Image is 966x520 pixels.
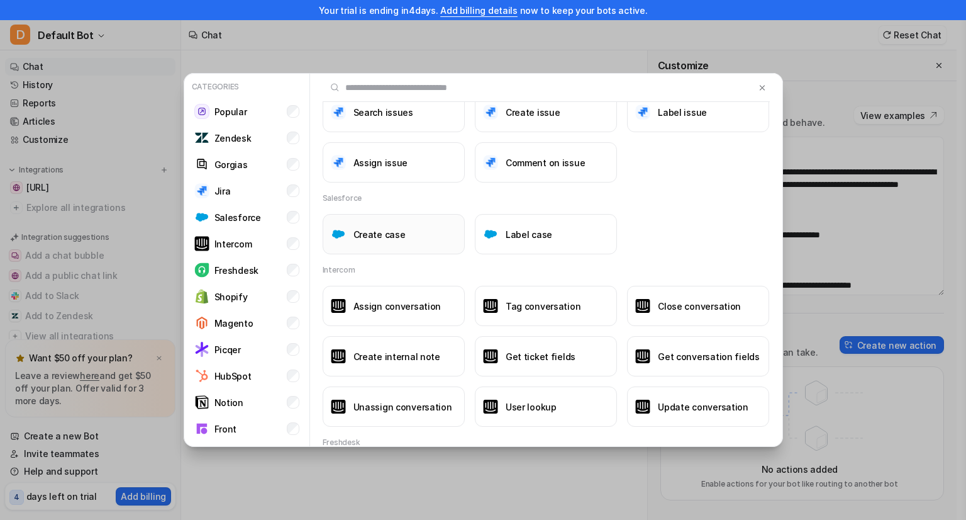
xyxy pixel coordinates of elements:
button: Assign conversationAssign conversation [323,286,465,326]
img: Search issues [331,105,346,120]
h3: Search issues [353,106,413,119]
h2: Intercom [323,264,355,276]
img: Assign conversation [331,299,346,314]
h3: User lookup [506,400,557,414]
button: Get conversation fieldsGet conversation fields [627,336,769,376]
button: User lookupUser lookup [475,387,617,427]
h3: Assign conversation [353,300,441,313]
img: Label case [483,227,498,242]
p: Zendesk [214,132,252,145]
button: Assign issueAssign issue [323,142,465,183]
img: Label issue [635,105,650,120]
h3: Update conversation [658,400,748,414]
button: Get ticket fieldsGet ticket fields [475,336,617,376]
p: Notion [214,396,243,409]
h3: Create issue [506,106,560,119]
p: Picqer [214,343,241,356]
button: Label issueLabel issue [627,92,769,132]
button: Unassign conversationUnassign conversation [323,387,465,427]
h3: Comment on issue [506,156,586,169]
h3: Get ticket fields [506,350,575,363]
img: Get ticket fields [483,349,498,364]
button: Close conversationClose conversation [627,286,769,326]
p: Categories [189,79,304,95]
h3: Label issue [658,106,707,119]
p: Popular [214,105,247,118]
h3: Close conversation [658,300,741,313]
button: Create internal noteCreate internal note [323,336,465,376]
p: Shopify [214,290,248,303]
p: Salesforce [214,211,261,224]
button: Tag conversationTag conversation [475,286,617,326]
img: User lookup [483,400,498,414]
p: Intercom [214,237,252,251]
button: Comment on issueComment on issue [475,142,617,183]
button: Search issuesSearch issues [323,92,465,132]
h3: Label case [506,228,552,241]
p: Magento [214,317,253,330]
img: Tag conversation [483,299,498,314]
h3: Get conversation fields [658,350,760,363]
img: Create case [331,227,346,242]
h3: Create case [353,228,406,241]
button: Create issueCreate issue [475,92,617,132]
img: Comment on issue [483,155,498,170]
img: Unassign conversation [331,400,346,414]
p: Jira [214,184,231,198]
p: Freshdesk [214,264,258,277]
h3: Tag conversation [506,300,581,313]
h3: Unassign conversation [353,400,452,414]
img: Assign issue [331,155,346,170]
p: Gorgias [214,158,248,171]
button: Create caseCreate case [323,214,465,254]
img: Get conversation fields [635,349,650,364]
button: Update conversationUpdate conversation [627,387,769,427]
img: Update conversation [635,400,650,414]
img: Create issue [483,105,498,120]
img: Create internal note [331,349,346,364]
h3: Assign issue [353,156,408,169]
img: Close conversation [635,299,650,314]
p: HubSpot [214,370,252,383]
h3: Create internal note [353,350,440,363]
p: Front [214,422,237,436]
h2: Freshdesk [323,437,360,448]
h2: Salesforce [323,193,362,204]
button: Label caseLabel case [475,214,617,254]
